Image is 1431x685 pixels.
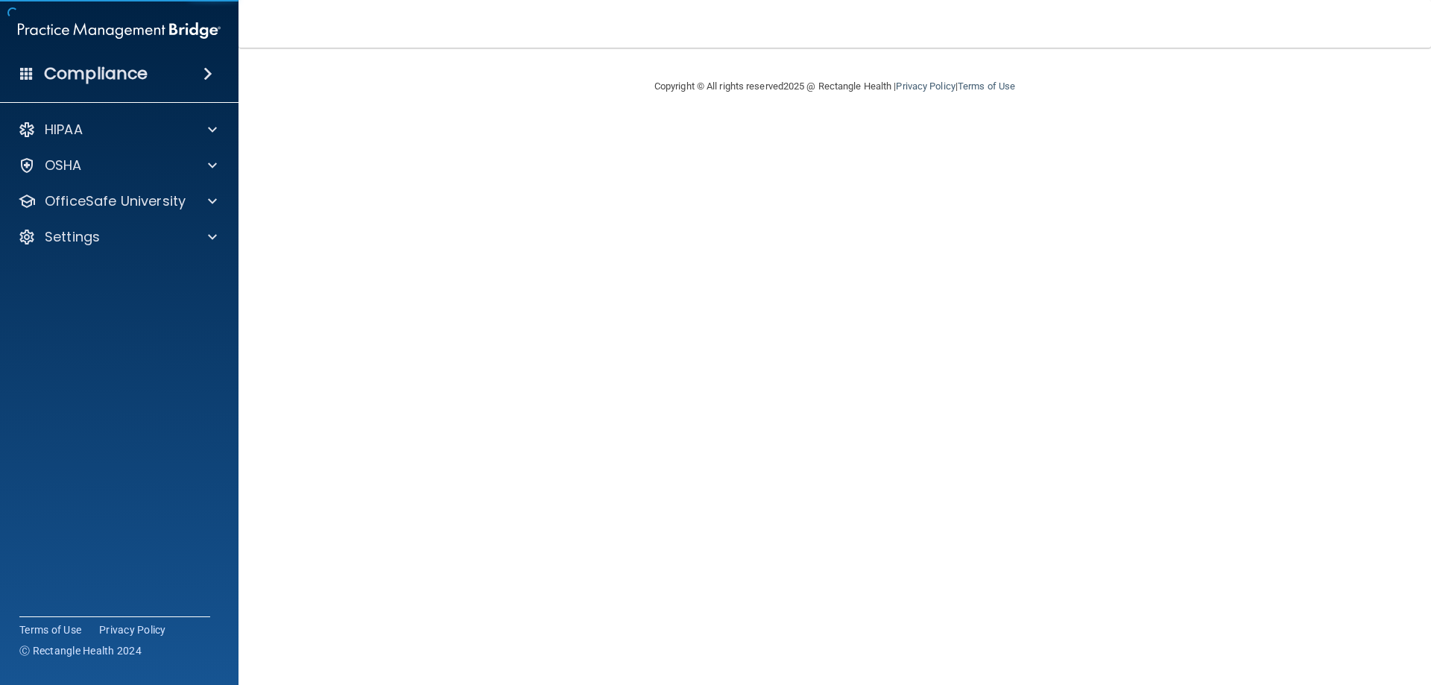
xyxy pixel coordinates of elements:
[958,81,1015,92] a: Terms of Use
[45,228,100,246] p: Settings
[45,192,186,210] p: OfficeSafe University
[18,192,217,210] a: OfficeSafe University
[99,622,166,637] a: Privacy Policy
[45,157,82,174] p: OSHA
[896,81,955,92] a: Privacy Policy
[19,643,142,658] span: Ⓒ Rectangle Health 2024
[18,121,217,139] a: HIPAA
[18,16,221,45] img: PMB logo
[44,63,148,84] h4: Compliance
[19,622,81,637] a: Terms of Use
[563,63,1107,110] div: Copyright © All rights reserved 2025 @ Rectangle Health | |
[45,121,83,139] p: HIPAA
[18,157,217,174] a: OSHA
[18,228,217,246] a: Settings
